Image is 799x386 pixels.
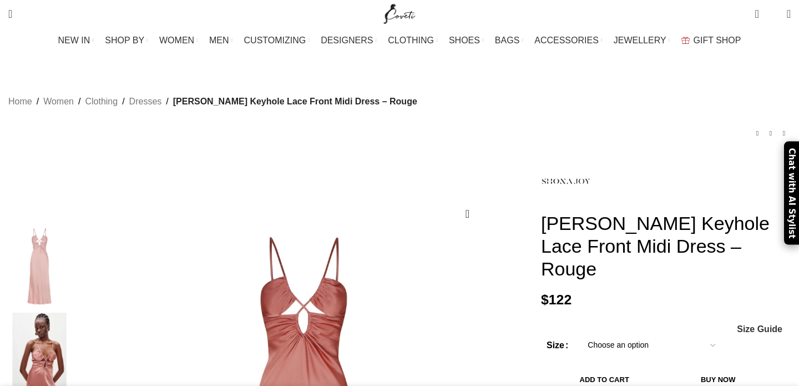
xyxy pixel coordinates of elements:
[8,94,417,109] nav: Breadcrumb
[777,127,791,140] a: Next product
[681,37,690,44] img: GiftBag
[694,35,741,46] span: GIFT SHOP
[547,338,568,353] label: Size
[681,29,741,52] a: GIFT SHOP
[614,29,670,52] a: JEWELLERY
[129,94,162,109] a: Dresses
[534,29,603,52] a: ACCESSORIES
[756,6,764,14] span: 0
[321,29,377,52] a: DESIGNERS
[321,35,373,46] span: DESIGNERS
[495,35,519,46] span: BAGS
[159,35,194,46] span: WOMEN
[541,157,591,207] img: Shona Joy
[173,94,417,109] span: [PERSON_NAME] Keyhole Lace Front Midi Dress – Rouge
[767,3,778,25] div: My Wishlist
[43,94,74,109] a: Women
[159,29,198,52] a: WOMEN
[58,35,90,46] span: NEW IN
[541,292,572,307] bdi: 122
[449,35,480,46] span: SHOES
[495,29,523,52] a: BAGS
[736,325,782,334] a: Size Guide
[3,3,18,25] a: Search
[8,94,32,109] a: Home
[388,35,434,46] span: CLOTHING
[244,29,310,52] a: CUSTOMIZING
[541,212,791,280] h1: [PERSON_NAME] Keyhole Lace Front Midi Dress – Rouge
[244,35,306,46] span: CUSTOMIZING
[58,29,94,52] a: NEW IN
[614,35,666,46] span: JEWELLERY
[381,8,418,18] a: Site logo
[105,35,144,46] span: SHOP BY
[749,3,764,25] a: 0
[770,11,778,19] span: 0
[6,226,73,307] img: Shona Joy dress
[388,29,438,52] a: CLOTHING
[3,29,796,52] div: Main navigation
[541,292,549,307] span: $
[209,35,229,46] span: MEN
[105,29,148,52] a: SHOP BY
[449,29,484,52] a: SHOES
[209,29,232,52] a: MEN
[85,94,118,109] a: Clothing
[534,35,599,46] span: ACCESSORIES
[751,127,764,140] a: Previous product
